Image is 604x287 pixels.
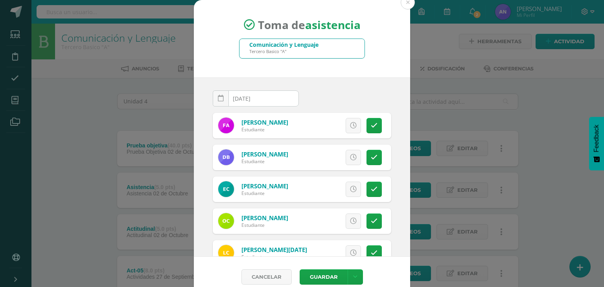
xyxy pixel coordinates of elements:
button: Guardar [300,269,348,285]
div: Estudiante [241,222,288,228]
div: Tercero Basico "A" [249,48,319,54]
div: Estudiante [241,190,288,197]
img: ee0b7116459d132b75cfa6de46a270dd.png [218,245,234,261]
div: Estudiante [241,254,307,260]
a: [PERSON_NAME][DATE] [241,246,307,254]
div: Estudiante [241,158,288,165]
img: 0b89c0b06da44944da7641a4519fae11.png [218,149,234,165]
img: 093e0c47919156c08f799f8aa20a06fe.png [218,181,234,197]
span: Toma de [258,17,361,32]
a: Cancelar [241,269,292,285]
div: Estudiante [241,126,288,133]
img: da4bcffc2ce7b77f15c679672c85e563.png [218,118,234,133]
div: Comunicación y Lenguaje [249,41,319,48]
img: 7e8df9de707c9fb6bd4c16d5cb953a35.png [218,213,234,229]
a: [PERSON_NAME] [241,214,288,222]
span: Feedback [593,125,600,152]
a: [PERSON_NAME] [241,118,288,126]
a: [PERSON_NAME] [241,150,288,158]
a: [PERSON_NAME] [241,182,288,190]
button: Feedback - Mostrar encuesta [589,117,604,170]
input: Fecha de Inasistencia [213,91,298,106]
strong: asistencia [305,17,361,32]
input: Busca un grado o sección aquí... [239,39,365,58]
